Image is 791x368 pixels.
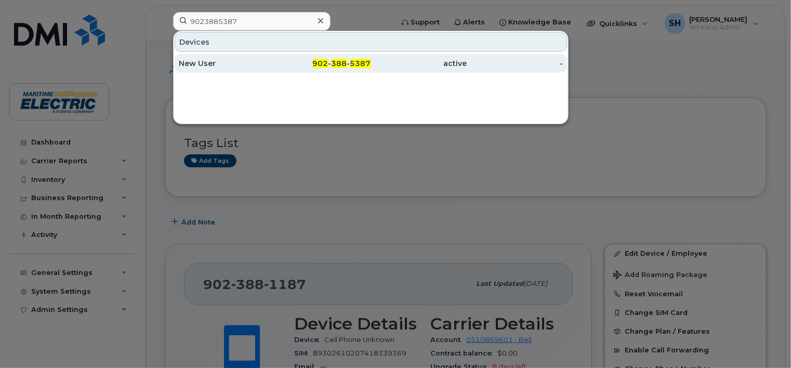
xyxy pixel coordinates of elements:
a: New User902-388-5387active- [175,54,567,73]
div: - - [275,58,371,69]
div: Devices [175,32,567,52]
div: active [371,58,467,69]
div: New User [179,58,275,69]
span: 902 [313,59,328,68]
span: 5387 [350,59,371,68]
div: - [467,58,563,69]
span: 388 [332,59,347,68]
